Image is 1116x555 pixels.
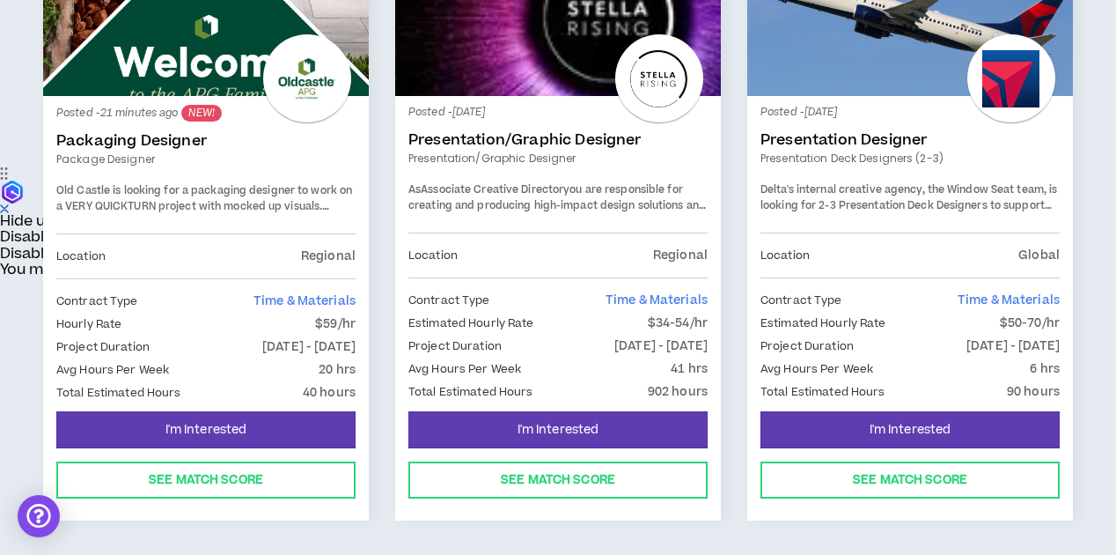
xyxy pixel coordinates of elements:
span: I'm Interested [870,422,951,439]
p: Avg Hours Per Week [408,359,521,379]
p: Location [408,246,458,265]
a: Packaging Designer [56,132,356,150]
p: Posted - 21 minutes ago [56,105,356,122]
a: Presentation Designer [760,131,1060,149]
p: Contract Type [56,292,138,311]
p: Location [760,246,810,265]
p: Project Duration [408,337,502,356]
p: $59/hr [315,314,356,334]
p: 902 hours [648,382,708,402]
p: 90 hours [1007,382,1060,402]
span: Time & Materials [606,292,708,309]
p: 41 hrs [671,359,708,379]
p: Contract Type [408,291,490,310]
p: Regional [653,246,708,265]
span: Delta's internal creative agency, the Window Seat team, is looking for 2-3 Presentation Deck Desi... [760,182,1057,244]
button: See Match Score [56,462,356,499]
p: Total Estimated Hours [760,382,885,402]
p: Estimated Hourly Rate [760,314,886,333]
p: 40 hours [303,383,356,403]
p: $50-70/hr [1000,314,1060,333]
p: Total Estimated Hours [56,383,181,403]
button: I'm Interested [56,411,356,448]
sup: NEW! [181,105,221,122]
span: Time & Materials [253,292,356,310]
button: See Match Score [760,462,1060,499]
p: Avg Hours Per Week [56,360,169,380]
button: See Match Score [408,462,708,499]
p: Estimated Hourly Rate [408,314,534,333]
a: Presentation/Graphic Designer [408,151,708,166]
p: Contract Type [760,291,842,310]
span: Old Castle is looking for a packaging designer to work on a VERY QUICKTURN project with mocked up... [56,183,352,214]
button: I'm Interested [408,411,708,448]
a: Presentation/Graphic Designer [408,131,708,149]
p: 20 hrs [319,360,356,380]
p: Avg Hours Per Week [760,359,873,379]
span: Time & Materials [958,292,1060,309]
p: 6 hrs [1030,359,1060,379]
p: [DATE] - [DATE] [614,337,708,356]
p: [DATE] - [DATE] [966,337,1060,356]
strong: Associate Creative Director [421,182,563,197]
p: Location [56,247,106,266]
p: $34-54/hr [648,314,708,333]
a: Presentation Deck Designers (2-3) [760,151,1060,166]
p: Hourly Rate [56,314,121,334]
span: As [408,182,421,197]
p: [DATE] - [DATE] [262,337,356,357]
button: I'm Interested [760,411,1060,448]
span: I'm Interested [518,422,599,439]
p: Global [1018,246,1060,265]
p: Project Duration [56,337,150,357]
div: Open Intercom Messenger [18,495,60,537]
p: Total Estimated Hours [408,382,533,402]
p: Posted - [DATE] [408,105,708,121]
p: Posted - [DATE] [760,105,1060,121]
span: I'm Interested [165,422,247,439]
a: Package Designer [56,152,356,167]
p: Regional [301,247,356,266]
p: Project Duration [760,337,854,356]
